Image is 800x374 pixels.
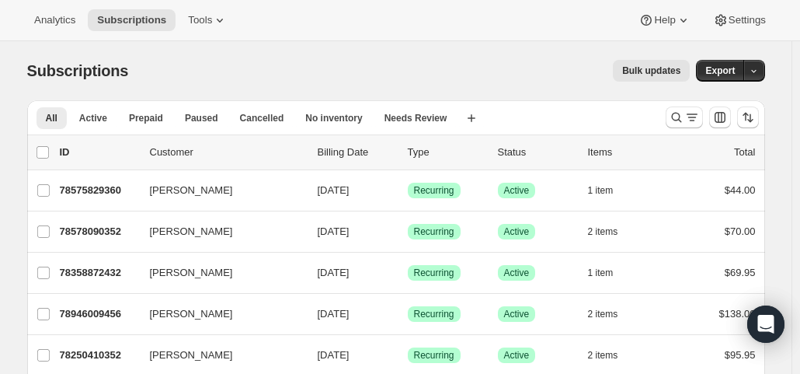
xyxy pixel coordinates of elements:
button: 2 items [588,344,635,366]
span: 1 item [588,267,614,279]
p: Billing Date [318,145,395,160]
div: IDCustomerBilling DateTypeStatusItemsTotal [60,145,756,160]
span: Recurring [414,225,454,238]
span: Active [504,184,530,197]
span: All [46,112,57,124]
button: Sort the results [737,107,759,128]
span: Export [705,65,735,77]
button: [PERSON_NAME] [141,343,296,368]
button: [PERSON_NAME] [141,219,296,244]
p: Status [498,145,576,160]
span: Recurring [414,184,454,197]
span: Settings [729,14,766,26]
p: 78578090352 [60,224,137,239]
span: $95.95 [725,349,756,361]
span: [DATE] [318,225,350,237]
button: Search and filter results [666,107,703,128]
p: 78250410352 [60,348,137,363]
button: Create new view [459,107,484,129]
button: Help [629,9,700,31]
button: 1 item [588,180,631,201]
p: ID [60,145,137,160]
button: Tools [179,9,237,31]
span: Prepaid [129,112,163,124]
span: Tools [188,14,212,26]
span: Active [504,308,530,320]
button: [PERSON_NAME] [141,302,296,327]
span: Bulk updates [622,65,680,77]
span: Cancelled [240,112,284,124]
button: Settings [704,9,775,31]
span: Active [504,349,530,362]
span: $138.00 [719,308,756,320]
span: $70.00 [725,225,756,237]
span: [PERSON_NAME] [150,348,233,363]
div: 78250410352[PERSON_NAME][DATE]SuccessRecurringSuccessActive2 items$95.95 [60,344,756,366]
span: [PERSON_NAME] [150,224,233,239]
span: 2 items [588,308,618,320]
span: Needs Review [384,112,447,124]
span: Analytics [34,14,75,26]
span: Active [79,112,107,124]
button: [PERSON_NAME] [141,178,296,203]
span: Paused [185,112,218,124]
span: 2 items [588,225,618,238]
p: 78358872432 [60,265,137,281]
div: 78358872432[PERSON_NAME][DATE]SuccessRecurringSuccessActive1 item$69.95 [60,262,756,284]
span: Active [504,225,530,238]
p: 78575829360 [60,183,137,198]
button: Bulk updates [613,60,690,82]
span: [DATE] [318,267,350,278]
span: [DATE] [318,308,350,320]
span: [DATE] [318,184,350,196]
div: Items [588,145,666,160]
div: 78946009456[PERSON_NAME][DATE]SuccessRecurringSuccessActive2 items$138.00 [60,303,756,325]
span: 1 item [588,184,614,197]
button: 2 items [588,303,635,325]
span: [PERSON_NAME] [150,265,233,281]
button: 1 item [588,262,631,284]
div: 78578090352[PERSON_NAME][DATE]SuccessRecurringSuccessActive2 items$70.00 [60,221,756,243]
button: 2 items [588,221,635,243]
span: $69.95 [725,267,756,278]
div: 78575829360[PERSON_NAME][DATE]SuccessRecurringSuccessActive1 item$44.00 [60,180,756,201]
button: Subscriptions [88,9,176,31]
div: Type [408,145,485,160]
span: Subscriptions [97,14,166,26]
button: Customize table column order and visibility [709,107,731,128]
button: Export [696,60,744,82]
div: Open Intercom Messenger [747,306,784,343]
p: 78946009456 [60,306,137,322]
span: [PERSON_NAME] [150,183,233,198]
span: Recurring [414,308,454,320]
button: Analytics [25,9,85,31]
span: No inventory [305,112,362,124]
p: Total [734,145,755,160]
button: [PERSON_NAME] [141,260,296,285]
span: Subscriptions [27,62,129,79]
span: $44.00 [725,184,756,196]
span: 2 items [588,349,618,362]
span: Help [654,14,675,26]
span: Recurring [414,349,454,362]
p: Customer [150,145,305,160]
span: Recurring [414,267,454,279]
span: [DATE] [318,349,350,361]
span: [PERSON_NAME] [150,306,233,322]
span: Active [504,267,530,279]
